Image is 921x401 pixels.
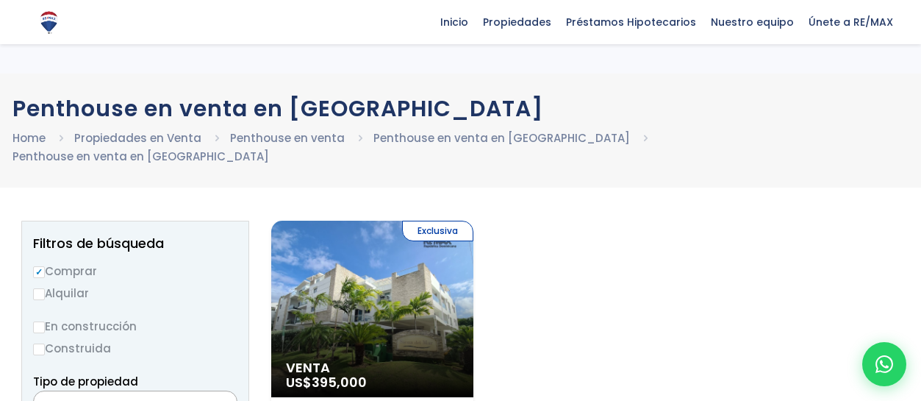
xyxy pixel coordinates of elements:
[12,96,909,121] h1: Penthouse en venta en [GEOGRAPHIC_DATA]
[33,266,45,278] input: Comprar
[33,288,45,300] input: Alquilar
[476,11,559,33] span: Propiedades
[33,374,138,389] span: Tipo de propiedad
[36,10,62,35] img: Logo de REMAX
[402,221,473,241] span: Exclusiva
[12,130,46,146] a: Home
[33,284,237,302] label: Alquilar
[559,11,703,33] span: Préstamos Hipotecarios
[33,339,237,358] label: Construida
[12,147,269,166] li: Penthouse en venta en [GEOGRAPHIC_DATA]
[33,262,237,280] label: Comprar
[33,236,237,251] h2: Filtros de búsqueda
[33,317,237,336] label: En construcción
[230,130,345,146] a: Penthouse en venta
[373,130,630,146] a: Penthouse en venta en [GEOGRAPHIC_DATA]
[33,322,45,333] input: En construcción
[312,373,367,391] span: 395,000
[801,11,900,33] span: Únete a RE/MAX
[33,344,45,355] input: Construida
[286,373,367,391] span: US$
[286,361,459,375] span: Venta
[74,130,201,146] a: Propiedades en Venta
[703,11,801,33] span: Nuestro equipo
[433,11,476,33] span: Inicio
